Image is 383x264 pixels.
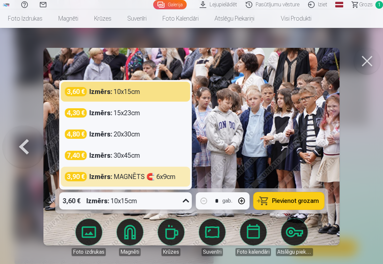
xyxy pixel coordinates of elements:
[86,196,109,206] strong: Izmērs :
[50,9,86,28] a: Magnēti
[89,151,140,160] div: 30x45cm
[359,1,373,9] span: Grozs
[89,151,112,160] strong: Izmērs :
[65,130,87,139] div: 4,80 €
[253,192,324,210] button: Pievienot grozam
[375,1,383,9] span: 1
[89,130,140,139] div: 20x30cm
[89,87,140,96] div: 10x15cm
[89,108,112,118] strong: Izmērs :
[262,9,319,28] a: Visi produkti
[65,87,87,96] div: 3,60 €
[89,172,112,181] strong: Izmērs :
[65,172,87,181] div: 3,90 €
[89,172,175,181] div: MAGNĒTS 🧲 6x9cm
[153,219,190,256] a: Krūzes
[235,219,272,256] a: Foto kalendāri
[119,248,141,256] div: Magnēti
[59,192,84,210] div: 3,60 €
[161,248,180,256] div: Krūzes
[276,219,313,256] a: Atslēgu piekariņi
[272,198,319,204] span: Pievienot grozam
[207,9,262,28] a: Atslēgu piekariņi
[3,3,10,7] img: /fa3
[65,151,87,160] div: 7,40 €
[119,9,155,28] a: Suvenīri
[86,192,137,210] div: 10x15cm
[235,248,271,256] div: Foto kalendāri
[89,130,112,139] strong: Izmērs :
[111,219,149,256] a: Magnēti
[89,108,140,118] div: 15x23cm
[222,197,232,205] div: gab.
[65,108,87,118] div: 4,30 €
[202,248,223,256] div: Suvenīri
[194,219,231,256] a: Suvenīri
[89,87,112,96] strong: Izmērs :
[276,248,313,256] div: Atslēgu piekariņi
[72,248,106,256] div: Foto izdrukas
[86,9,119,28] a: Krūzes
[70,219,107,256] a: Foto izdrukas
[155,9,207,28] a: Foto kalendāri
